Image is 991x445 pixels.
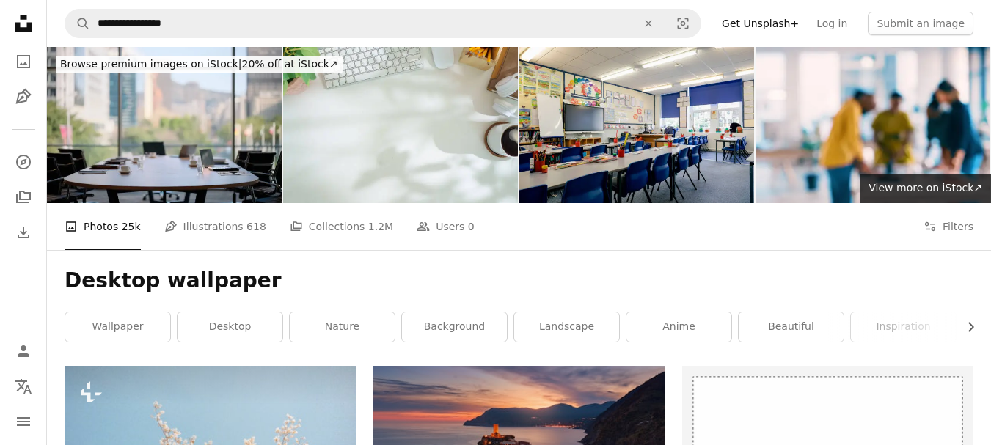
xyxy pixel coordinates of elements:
[368,218,393,235] span: 1.2M
[60,58,241,70] span: Browse premium images on iStock |
[65,312,170,342] a: wallpaper
[246,218,266,235] span: 618
[9,407,38,436] button: Menu
[65,10,90,37] button: Search Unsplash
[9,82,38,111] a: Illustrations
[632,10,665,37] button: Clear
[9,372,38,401] button: Language
[9,218,38,247] a: Download History
[9,183,38,212] a: Collections
[47,47,351,82] a: Browse premium images on iStock|20% off at iStock↗
[9,47,38,76] a: Photos
[9,147,38,177] a: Explore
[283,47,518,203] img: Top view white office desk with keyboard, coffee cup, headphone and stationery.
[514,312,619,342] a: landscape
[47,47,282,203] img: Chairs, table and technology in empty boardroom of corporate office for meeting with window view....
[290,203,393,250] a: Collections 1.2M
[924,203,973,250] button: Filters
[519,47,754,203] img: Empty Classroom
[868,12,973,35] button: Submit an image
[851,312,956,342] a: inspiration
[65,9,701,38] form: Find visuals sitewide
[626,312,731,342] a: anime
[869,182,982,194] span: View more on iStock ↗
[164,203,266,250] a: Illustrations 618
[808,12,856,35] a: Log in
[60,58,338,70] span: 20% off at iStock ↗
[713,12,808,35] a: Get Unsplash+
[9,9,38,41] a: Home — Unsplash
[417,203,475,250] a: Users 0
[9,336,38,366] a: Log in / Sign up
[739,312,844,342] a: beautiful
[756,47,990,203] img: Blur, meeting and employees for discussion in office, working and job for creative career. People...
[178,312,282,342] a: desktop
[290,312,395,342] a: nature
[957,312,973,342] button: scroll list to the right
[402,312,507,342] a: background
[65,268,973,294] h1: Desktop wallpaper
[665,10,701,37] button: Visual search
[860,174,991,203] a: View more on iStock↗
[468,218,475,235] span: 0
